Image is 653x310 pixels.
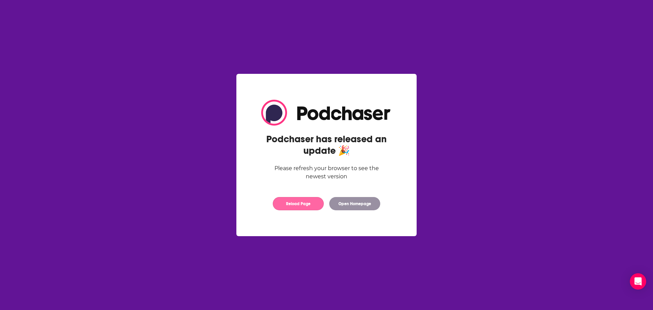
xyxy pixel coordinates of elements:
div: Please refresh your browser to see the newest version [261,164,392,181]
button: Reload Page [273,197,324,210]
button: Open Homepage [329,197,380,210]
h2: Podchaser has released an update 🎉 [261,133,392,157]
img: Logo [261,100,392,126]
div: Open Intercom Messenger [630,273,646,290]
